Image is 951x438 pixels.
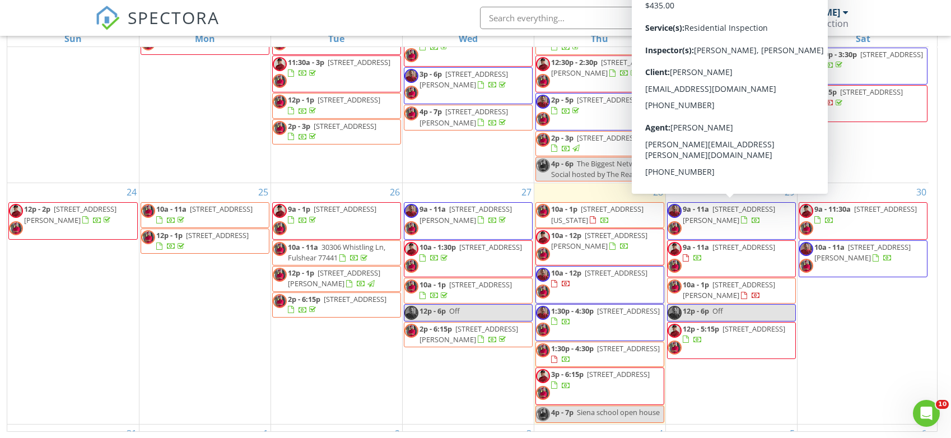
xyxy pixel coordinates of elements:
img: 20240919_174810.jpg [668,123,682,137]
a: 12:30p - 2:30p [STREET_ADDRESS][PERSON_NAME] [535,55,664,92]
a: 10a - 11a [STREET_ADDRESS][PERSON_NAME] [799,240,928,277]
a: 2p - 5p [STREET_ADDRESS] [799,85,928,122]
img: img_0897.jpg [668,242,682,256]
img: img_0544.jpg [404,279,418,293]
a: 2p - 6:15p [STREET_ADDRESS] [288,294,386,315]
a: 12p - 1p [STREET_ADDRESS] [288,95,380,115]
img: img_0544.jpg [536,112,550,126]
a: 2p - 6:15p [STREET_ADDRESS] [272,292,401,318]
a: 2p - 5p [STREET_ADDRESS] [551,95,640,115]
img: img_0544.jpg [9,221,23,235]
a: 2p - 4p [STREET_ADDRESS] [683,123,771,144]
span: [STREET_ADDRESS] [587,369,650,379]
a: 12p - 5:15p [STREET_ADDRESS] [683,324,785,344]
span: 4p - 7p [551,407,574,417]
a: 1:30p - 4:30p [STREET_ADDRESS] [535,304,664,341]
span: 1p - 5p [683,67,705,77]
span: [STREET_ADDRESS][PERSON_NAME] [24,204,116,225]
img: img_0544.jpg [404,86,418,100]
img: The Best Home Inspection Software - Spectora [95,6,120,30]
img: 20240919_174810.jpg [799,49,813,63]
a: Saturday [854,31,873,46]
img: img_0544.jpg [404,221,418,235]
span: 10a - 11a [814,242,845,252]
a: 9a - 11a [STREET_ADDRESS] [667,240,796,277]
img: img_0897.jpg [273,204,287,218]
a: 12:30p - 2:30p [STREET_ADDRESS][PERSON_NAME] [551,57,664,78]
img: img_0897.jpg [404,242,418,256]
a: 2p - 3p [STREET_ADDRESS] [288,121,376,142]
a: Go to August 26, 2025 [388,183,402,201]
img: img_0544.jpg [404,106,418,120]
a: 9a - 11a [STREET_ADDRESS][PERSON_NAME] [667,202,796,239]
a: 4p - 7p [STREET_ADDRESS][PERSON_NAME] [404,105,533,130]
img: img_0897.jpg [668,324,682,338]
span: Off [712,306,723,316]
a: 2p - 3p [STREET_ADDRESS] [551,133,640,153]
span: [STREET_ADDRESS] [708,123,771,133]
img: img_0544.jpg [536,386,550,400]
a: 9a - 11a [STREET_ADDRESS][PERSON_NAME] [419,204,512,225]
img: img_0544.jpg [273,294,287,308]
a: 12p - 1p [STREET_ADDRESS][PERSON_NAME] [288,268,380,288]
span: Off [449,306,460,316]
a: 1:30p - 4:30p [STREET_ADDRESS] [551,306,660,327]
img: img_0897.jpg [668,67,682,81]
a: 9a - 11:30a [STREET_ADDRESS] [814,204,917,225]
a: 10a - 1p [STREET_ADDRESS][PERSON_NAME] [667,278,796,303]
img: img_0544.jpg [536,343,550,357]
a: 3p - 6p [STREET_ADDRESS][PERSON_NAME] [404,67,533,104]
span: [STREET_ADDRESS][PERSON_NAME] [288,268,380,288]
a: Go to August 25, 2025 [256,183,271,201]
a: Go to August 28, 2025 [651,183,665,201]
img: 20240919_174810.jpg [404,306,418,320]
img: img_0544.jpg [536,407,550,421]
img: img_0544.jpg [273,121,287,135]
a: 1:30p - 4:30p [STREET_ADDRESS] [535,342,664,367]
a: 2p - 3p [STREET_ADDRESS] [535,131,664,156]
td: Go to August 25, 2025 [139,183,271,424]
a: Sunday [62,31,84,46]
span: 10a - 1:30p [419,242,456,252]
span: [STREET_ADDRESS] [318,95,380,105]
span: 10a - 11a [288,242,318,252]
img: img_0544.jpg [404,324,418,338]
img: 20240919_174810.jpg [536,268,550,282]
img: img_0544.jpg [141,204,155,218]
a: 2p - 6:15p [STREET_ADDRESS][PERSON_NAME] [419,324,518,344]
a: 1p - 5p [STREET_ADDRESS] [683,67,771,88]
a: 10a - 11a 30306 Whistling Ln, Fulshear 77441 [272,240,401,265]
img: img_0544.jpg [799,259,813,273]
span: [STREET_ADDRESS] [186,230,249,240]
span: [STREET_ADDRESS] [328,57,390,67]
img: img_0544.jpg [404,259,418,273]
a: 3p - 6:15p [STREET_ADDRESS] [535,367,664,404]
img: 20240919_174810.jpg [668,306,682,320]
img: img_0544.jpg [273,242,287,256]
a: 2p - 4p [STREET_ADDRESS] [667,122,796,159]
img: img_0544.jpg [404,48,418,62]
a: Thursday [589,31,610,46]
span: [STREET_ADDRESS] [314,121,376,131]
td: Go to August 28, 2025 [534,183,665,424]
div: [PERSON_NAME] [767,7,840,18]
span: [STREET_ADDRESS] [712,242,775,252]
span: 2p - 5p [551,95,574,105]
a: 12p - 2p [STREET_ADDRESS][PERSON_NAME] [24,204,116,225]
a: 10a - 11a [STREET_ADDRESS] [141,202,269,227]
span: 12:30p - 2:30p [551,57,598,67]
span: 9a - 11a [683,242,709,252]
span: 4p - 6p [551,159,574,169]
span: 10a - 12p [551,230,581,240]
a: Go to August 29, 2025 [782,183,797,201]
a: 1:30p - 4:30p [STREET_ADDRESS] [551,343,660,364]
img: img_0544.jpg [668,84,682,98]
span: 10a - 11a [156,204,187,214]
img: img_0544.jpg [273,95,287,109]
div: Three S Home Inspection [742,18,849,29]
img: 20240919_174810.jpg [536,306,550,320]
span: 9a - 11:30a [814,204,851,214]
a: 12p - 5:15p [STREET_ADDRESS] [667,322,796,359]
img: img_0544.jpg [536,285,550,299]
a: 10a - 12p [STREET_ADDRESS][PERSON_NAME] [551,230,647,251]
